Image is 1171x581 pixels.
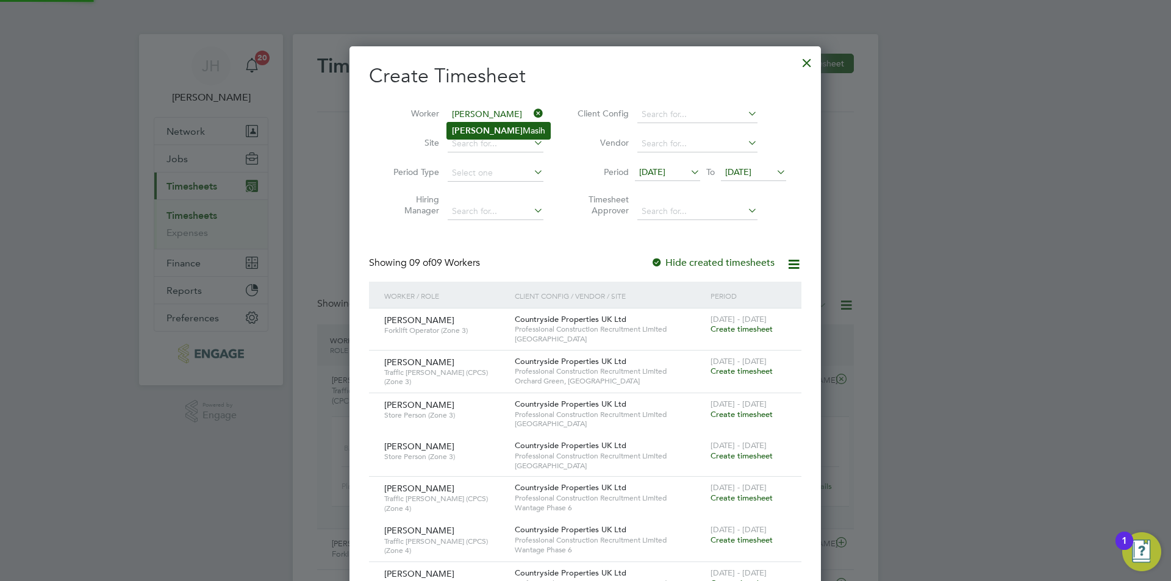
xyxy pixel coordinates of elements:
label: Site [384,137,439,148]
label: Timesheet Approver [574,194,629,216]
label: Period Type [384,166,439,177]
input: Search for... [448,135,543,152]
span: Professional Construction Recruitment Limited [515,410,704,419]
span: [PERSON_NAME] [384,315,454,326]
span: [DATE] - [DATE] [711,314,767,324]
span: Countryside Properties UK Ltd [515,314,626,324]
span: Traffic [PERSON_NAME] (CPCS) (Zone 4) [384,494,506,513]
span: Professional Construction Recruitment Limited [515,535,704,545]
span: [PERSON_NAME] [384,441,454,452]
span: To [703,164,718,180]
input: Search for... [637,135,757,152]
span: Countryside Properties UK Ltd [515,568,626,578]
input: Search for... [448,106,543,123]
span: [PERSON_NAME] [384,357,454,368]
span: Wantage Phase 6 [515,545,704,555]
span: [DATE] [639,166,665,177]
span: Create timesheet [711,409,773,419]
div: 1 [1122,541,1127,557]
div: Client Config / Vendor / Site [512,282,707,310]
span: [GEOGRAPHIC_DATA] [515,334,704,344]
li: Masih [447,123,550,139]
span: Create timesheet [711,324,773,334]
span: Professional Construction Recruitment Limited [515,451,704,461]
span: [DATE] - [DATE] [711,356,767,366]
span: Professional Construction Recruitment Limited [515,493,704,503]
span: Countryside Properties UK Ltd [515,482,626,493]
button: Open Resource Center, 1 new notification [1122,532,1161,571]
span: [DATE] [725,166,751,177]
span: Create timesheet [711,493,773,503]
span: [DATE] - [DATE] [711,399,767,409]
span: Create timesheet [711,535,773,545]
span: Store Person (Zone 3) [384,410,506,420]
div: Worker / Role [381,282,512,310]
span: 09 Workers [409,257,480,269]
div: Showing [369,257,482,269]
span: Traffic [PERSON_NAME] (CPCS) (Zone 3) [384,368,506,387]
label: Hide created timesheets [651,257,775,269]
span: Countryside Properties UK Ltd [515,440,626,451]
span: Forklift Operator (Zone 3) [384,326,506,335]
span: Professional Construction Recruitment Limited [515,366,704,376]
label: Client Config [574,108,629,119]
input: Select one [448,165,543,182]
input: Search for... [637,203,757,220]
span: Countryside Properties UK Ltd [515,524,626,535]
span: Countryside Properties UK Ltd [515,399,626,409]
input: Search for... [448,203,543,220]
span: Store Person (Zone 3) [384,452,506,462]
label: Period [574,166,629,177]
span: [PERSON_NAME] [384,568,454,579]
span: Create timesheet [711,366,773,376]
span: [PERSON_NAME] [384,483,454,494]
span: Wantage Phase 6 [515,503,704,513]
span: Countryside Properties UK Ltd [515,356,626,366]
span: [GEOGRAPHIC_DATA] [515,419,704,429]
span: 09 of [409,257,431,269]
span: Traffic [PERSON_NAME] (CPCS) (Zone 4) [384,536,506,555]
label: Hiring Manager [384,194,439,216]
label: Vendor [574,137,629,148]
span: [PERSON_NAME] [384,399,454,410]
span: [DATE] - [DATE] [711,440,767,451]
h2: Create Timesheet [369,63,801,89]
div: Period [707,282,789,310]
span: [GEOGRAPHIC_DATA] [515,461,704,471]
span: [DATE] - [DATE] [711,568,767,578]
span: Professional Construction Recruitment Limited [515,324,704,334]
span: [DATE] - [DATE] [711,482,767,493]
label: Worker [384,108,439,119]
span: [PERSON_NAME] [384,525,454,536]
b: [PERSON_NAME] [452,126,523,136]
span: [DATE] - [DATE] [711,524,767,535]
input: Search for... [637,106,757,123]
span: Create timesheet [711,451,773,461]
span: Orchard Green, [GEOGRAPHIC_DATA] [515,376,704,386]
